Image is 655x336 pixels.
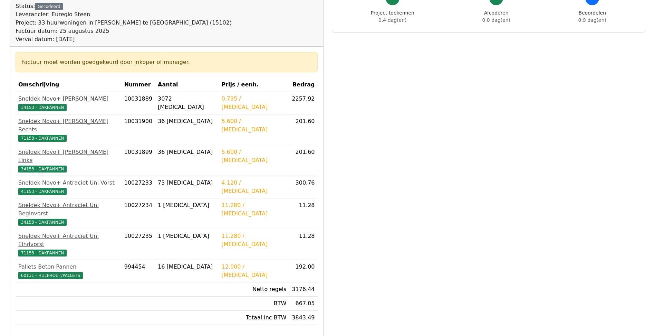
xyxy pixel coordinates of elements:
[219,311,289,325] td: Totaal inc BTW
[21,58,312,66] div: Factuur moet worden goedgekeurd door inkoper of manager.
[289,198,317,229] td: 11.28
[289,229,317,260] td: 11.28
[221,263,286,279] div: 12.000 / [MEDICAL_DATA]
[16,19,232,27] div: Project: 33 huurwoningen in [PERSON_NAME] te [GEOGRAPHIC_DATA] (15102)
[289,92,317,114] td: 2257.92
[18,263,119,279] a: Pallets Beton Pannen60131 - HULPHOUT/PALLETS
[155,78,219,92] th: Aantal
[219,297,289,311] td: BTW
[18,135,67,142] span: 71153 - DAKPANNEN
[221,117,286,134] div: 5.600 / [MEDICAL_DATA]
[221,179,286,195] div: 4.120 / [MEDICAL_DATA]
[18,179,119,195] a: Sneldek Novo+ Antraciet Uni Vorst41153 - DAKPANNEN
[16,78,122,92] th: Omschrijving
[18,117,119,142] a: Sneldek Novo+ [PERSON_NAME] Rechts71153 - DAKPANNEN
[18,148,119,173] a: Sneldek Novo+ [PERSON_NAME] Links34153 - DAKPANNEN
[122,176,155,198] td: 10027233
[122,78,155,92] th: Nummer
[289,176,317,198] td: 300.76
[219,78,289,92] th: Prijs / eenh.
[18,95,119,111] a: Sneldek Novo+ [PERSON_NAME]34153 - DAKPANNEN
[122,114,155,145] td: 10031900
[122,198,155,229] td: 10027234
[158,232,216,240] div: 1 [MEDICAL_DATA]
[221,201,286,218] div: 11.280 / [MEDICAL_DATA]
[18,117,119,134] div: Sneldek Novo+ [PERSON_NAME] Rechts
[18,179,119,187] div: Sneldek Novo+ Antraciet Uni Vorst
[578,17,606,23] span: 0.9 dag(en)
[289,114,317,145] td: 201.60
[482,9,510,24] div: Afcoderen
[16,2,232,44] div: Status:
[289,78,317,92] th: Bedrag
[16,27,232,35] div: Factuur datum: 25 augustus 2025
[158,117,216,125] div: 36 [MEDICAL_DATA]
[18,250,67,256] span: 71153 - DAKPANNEN
[221,232,286,249] div: 11.280 / [MEDICAL_DATA]
[18,201,119,226] a: Sneldek Novo+ Antraciet Uni Beginvorst34153 - DAKPANNEN
[122,145,155,176] td: 10031899
[18,263,119,271] div: Pallets Beton Pannen
[158,263,216,271] div: 16 [MEDICAL_DATA]
[219,282,289,297] td: Netto regels
[158,179,216,187] div: 73 [MEDICAL_DATA]
[18,201,119,218] div: Sneldek Novo+ Antraciet Uni Beginvorst
[482,17,510,23] span: 0.0 dag(en)
[18,232,119,249] div: Sneldek Novo+ Antraciet Uni Eindvorst
[122,260,155,282] td: 994454
[289,145,317,176] td: 201.60
[158,201,216,209] div: 1 [MEDICAL_DATA]
[16,35,232,44] div: Verval datum: [DATE]
[35,3,63,10] div: Gecodeerd
[578,9,606,24] div: Beoordelen
[18,219,67,226] span: 34153 - DAKPANNEN
[289,297,317,311] td: 667.05
[18,272,83,279] span: 60131 - HULPHOUT/PALLETS
[289,282,317,297] td: 3176.44
[122,229,155,260] td: 10027235
[18,232,119,257] a: Sneldek Novo+ Antraciet Uni Eindvorst71153 - DAKPANNEN
[158,95,216,111] div: 3072 [MEDICAL_DATA]
[18,188,67,195] span: 41153 - DAKPANNEN
[18,166,67,172] span: 34153 - DAKPANNEN
[221,148,286,165] div: 5.600 / [MEDICAL_DATA]
[378,17,406,23] span: 0.4 dag(en)
[18,148,119,165] div: Sneldek Novo+ [PERSON_NAME] Links
[18,95,119,103] div: Sneldek Novo+ [PERSON_NAME]
[158,148,216,156] div: 36 [MEDICAL_DATA]
[16,10,232,19] div: Leverancier: Euregio Steen
[289,260,317,282] td: 192.00
[122,92,155,114] td: 10031889
[18,104,67,111] span: 34153 - DAKPANNEN
[371,9,414,24] div: Project toekennen
[221,95,286,111] div: 0.735 / [MEDICAL_DATA]
[289,311,317,325] td: 3843.49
